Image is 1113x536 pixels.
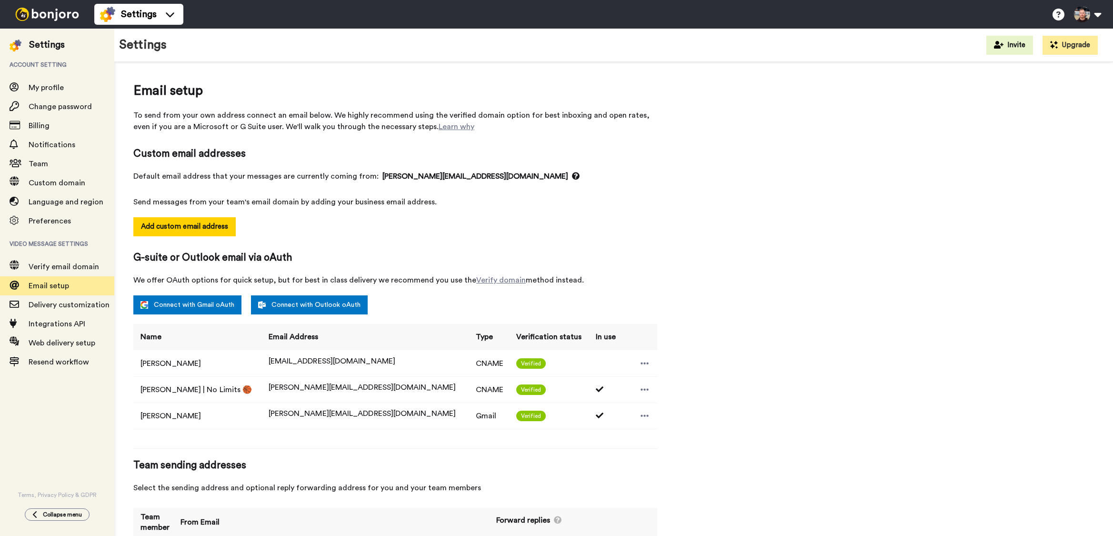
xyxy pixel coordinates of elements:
[258,301,266,309] img: outlook-white.svg
[119,38,167,52] h1: Settings
[133,403,261,429] td: [PERSON_NAME]
[986,36,1033,55] button: Invite
[476,276,526,284] a: Verify domain
[29,263,99,271] span: Verify email domain
[133,110,657,132] span: To send from your own address connect an email below. We highly recommend using the verified doma...
[29,339,95,347] span: Web delivery setup
[133,295,241,314] a: Connect with Gmail oAuth
[469,324,509,350] th: Type
[133,171,657,182] span: Default email address that your messages are currently coming from:
[133,196,657,208] span: Send messages from your team's email domain by adding your business email address.
[251,295,368,314] a: Connect with Outlook oAuth
[1043,36,1098,55] button: Upgrade
[11,8,83,21] img: bj-logo-header-white.svg
[469,350,509,376] td: CNAME
[29,141,75,149] span: Notifications
[509,324,589,350] th: Verification status
[140,301,148,309] img: google.svg
[133,350,261,376] td: [PERSON_NAME]
[269,384,456,391] span: [PERSON_NAME][EMAIL_ADDRESS][DOMAIN_NAME]
[133,482,657,494] span: Select the sending address and optional reply forwarding address for you and your team members
[25,508,90,521] button: Collapse menu
[439,123,474,131] a: Learn why
[43,511,82,518] span: Collapse menu
[100,7,115,22] img: settings-colored.svg
[29,38,65,51] div: Settings
[269,357,395,365] span: [EMAIL_ADDRESS][DOMAIN_NAME]
[29,198,103,206] span: Language and region
[29,103,92,111] span: Change password
[133,274,657,286] span: We offer OAuth options for quick setup, but for best in class delivery we recommend you use the m...
[29,358,89,366] span: Resend workflow
[382,171,580,182] span: [PERSON_NAME][EMAIL_ADDRESS][DOMAIN_NAME]
[29,122,50,130] span: Billing
[133,324,261,350] th: Name
[261,324,469,350] th: Email Address
[596,412,605,419] i: Used 1 times
[469,376,509,403] td: CNAME
[269,410,456,417] span: [PERSON_NAME][EMAIL_ADDRESS][DOMAIN_NAME]
[133,251,657,265] span: G-suite or Outlook email via oAuth
[29,320,85,328] span: Integrations API
[29,217,71,225] span: Preferences
[10,40,21,51] img: settings-colored.svg
[596,385,605,393] i: Used 1 times
[589,324,621,350] th: In use
[29,282,69,290] span: Email setup
[121,8,157,21] span: Settings
[29,84,64,91] span: My profile
[516,411,546,421] span: Verified
[516,384,546,395] span: Verified
[469,403,509,429] td: Gmail
[133,458,657,473] span: Team sending addresses
[496,515,550,526] span: Forward replies
[133,217,236,236] button: Add custom email address
[29,179,85,187] span: Custom domain
[29,301,110,309] span: Delivery customization
[29,160,48,168] span: Team
[133,81,657,100] span: Email setup
[133,147,657,161] span: Custom email addresses
[516,358,546,369] span: Verified
[133,376,261,403] td: [PERSON_NAME] | No Limits 🏀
